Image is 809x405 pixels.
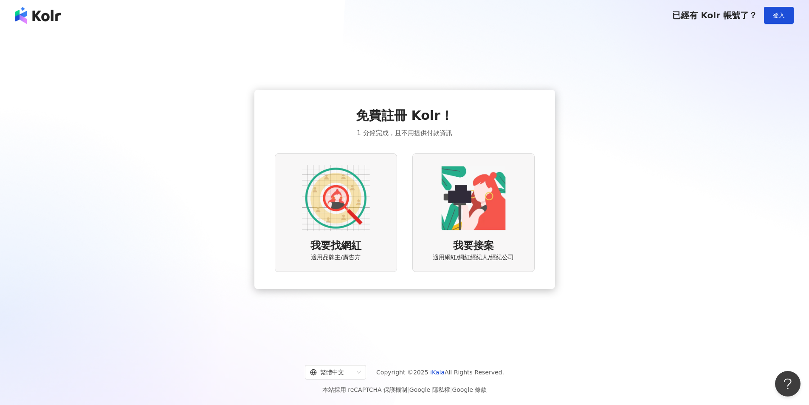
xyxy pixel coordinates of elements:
[450,386,452,393] span: |
[15,7,61,24] img: logo
[407,386,409,393] span: |
[440,164,507,232] img: KOL identity option
[310,239,361,253] span: 我要找網紅
[302,164,370,232] img: AD identity option
[433,253,514,262] span: 適用網紅/網紅經紀人/經紀公司
[322,385,487,395] span: 本站採用 reCAPTCHA 保護機制
[356,107,453,125] span: 免費註冊 Kolr！
[452,386,487,393] a: Google 條款
[672,10,757,20] span: 已經有 Kolr 帳號了？
[775,371,801,397] iframe: Help Scout Beacon - Open
[376,367,504,377] span: Copyright © 2025 All Rights Reserved.
[764,7,794,24] button: 登入
[357,128,452,138] span: 1 分鐘完成，且不用提供付款資訊
[453,239,494,253] span: 我要接案
[311,253,361,262] span: 適用品牌主/廣告方
[773,12,785,19] span: 登入
[310,365,353,379] div: 繁體中文
[430,369,445,376] a: iKala
[409,386,450,393] a: Google 隱私權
